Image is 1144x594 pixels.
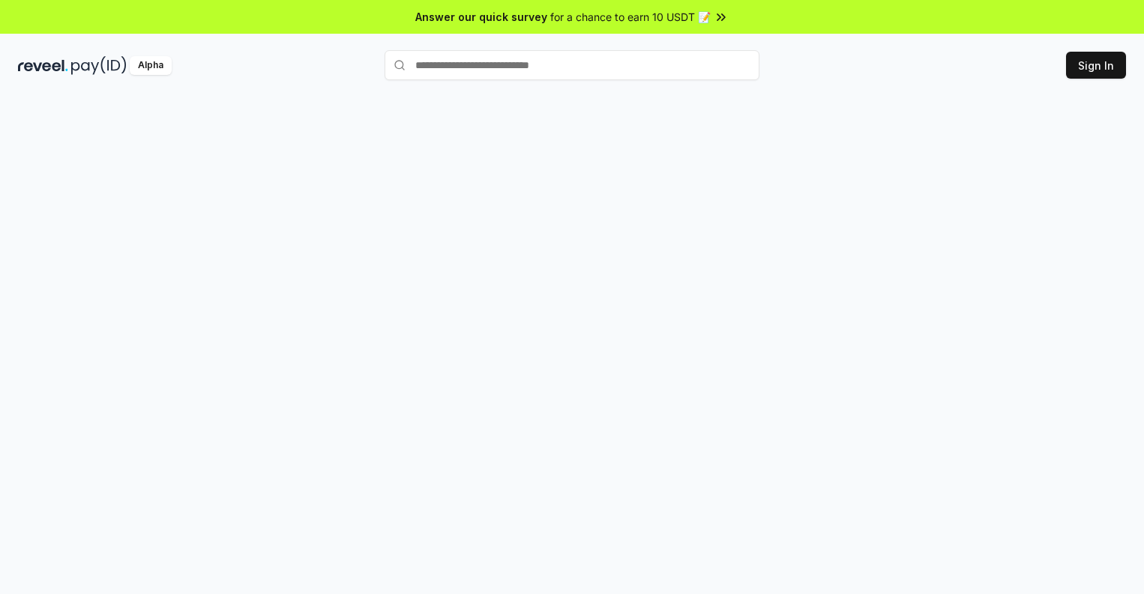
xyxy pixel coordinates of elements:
[550,9,711,25] span: for a chance to earn 10 USDT 📝
[1066,52,1126,79] button: Sign In
[415,9,547,25] span: Answer our quick survey
[130,56,172,75] div: Alpha
[18,56,68,75] img: reveel_dark
[71,56,127,75] img: pay_id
